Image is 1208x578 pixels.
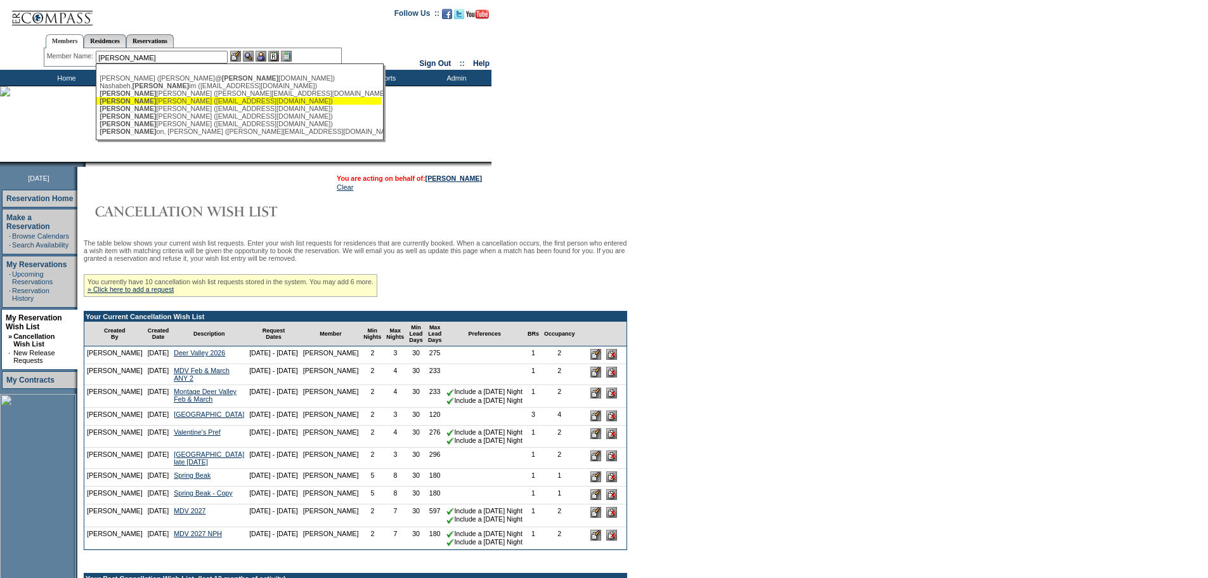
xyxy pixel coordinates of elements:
[525,469,542,487] td: 1
[81,162,86,167] img: promoShadowLeftCorner.gif
[446,429,454,437] img: chkSmaller.gif
[12,287,49,302] a: Reservation History
[442,13,452,20] a: Become our fan on Facebook
[406,487,425,504] td: 30
[361,487,384,504] td: 5
[394,8,439,23] td: Follow Us ::
[460,59,465,68] span: ::
[8,332,12,340] b: »
[100,105,379,112] div: [PERSON_NAME] ([EMAIL_ADDRESS][DOMAIN_NAME])
[590,388,601,398] input: Edit this Request
[174,428,221,436] a: Valentine's Pref
[525,408,542,426] td: 3
[301,364,361,385] td: [PERSON_NAME]
[281,51,292,62] img: b_calculator.gif
[590,428,601,439] input: Edit this Request
[606,530,617,541] input: Delete this Request
[174,530,222,537] a: MDV 2027 NPH
[249,367,298,374] nobr: [DATE] - [DATE]
[525,527,542,549] td: 1
[145,469,172,487] td: [DATE]
[542,469,578,487] td: 1
[6,260,67,269] a: My Reservations
[425,322,445,346] td: Max Lead Days
[6,213,50,231] a: Make a Reservation
[590,507,601,518] input: Edit this Request
[446,530,523,537] nobr: Include a [DATE] Night
[84,504,145,527] td: [PERSON_NAME]
[406,322,425,346] td: Min Lead Days
[590,367,601,378] input: Edit this Request
[446,389,454,397] img: chkSmaller.gif
[100,120,156,128] span: [PERSON_NAME]
[100,112,379,120] div: [PERSON_NAME] ([EMAIL_ADDRESS][DOMAIN_NAME])
[301,527,361,549] td: [PERSON_NAME]
[256,51,266,62] img: Impersonate
[100,74,379,82] div: [PERSON_NAME] ([PERSON_NAME]@ [DOMAIN_NAME])
[249,388,298,395] nobr: [DATE] - [DATE]
[361,469,384,487] td: 5
[145,322,172,346] td: Created Date
[145,448,172,469] td: [DATE]
[446,437,454,445] img: chkSmaller.gif
[145,504,172,527] td: [DATE]
[249,428,298,436] nobr: [DATE] - [DATE]
[606,489,617,500] input: Delete this Request
[301,408,361,426] td: [PERSON_NAME]
[406,448,425,469] td: 30
[337,174,482,182] span: You are acting on behalf of:
[301,322,361,346] td: Member
[100,97,156,105] span: [PERSON_NAME]
[84,322,145,346] td: Created By
[12,232,69,240] a: Browse Calendars
[100,128,379,135] div: on, [PERSON_NAME] ([PERSON_NAME][EMAIL_ADDRESS][DOMAIN_NAME])
[590,530,601,541] input: Edit this Request
[466,13,489,20] a: Subscribe to our YouTube Channel
[425,408,445,426] td: 120
[542,448,578,469] td: 2
[425,504,445,527] td: 597
[28,174,49,182] span: [DATE]
[606,428,617,439] input: Delete this Request
[145,364,172,385] td: [DATE]
[6,313,62,331] a: My Reservation Wish List
[446,539,454,546] img: chkSmaller.gif
[174,507,205,515] a: MDV 2027
[174,450,244,466] a: [GEOGRAPHIC_DATA] late [DATE]
[606,349,617,360] input: Delete this Request
[361,448,384,469] td: 2
[446,515,523,523] nobr: Include a [DATE] Night
[542,426,578,448] td: 2
[361,504,384,527] td: 2
[542,408,578,426] td: 4
[446,428,523,436] nobr: Include a [DATE] Night
[525,504,542,527] td: 1
[525,487,542,504] td: 1
[446,508,454,515] img: chkSmaller.gif
[384,504,406,527] td: 7
[384,408,406,426] td: 3
[446,397,523,404] nobr: Include a [DATE] Night
[361,322,384,346] td: Min Nights
[12,270,53,286] a: Upcoming Reservations
[446,507,523,515] nobr: Include a [DATE] Night
[243,51,254,62] img: View
[84,346,145,364] td: [PERSON_NAME]
[525,385,542,407] td: 1
[384,322,406,346] td: Max Nights
[542,527,578,549] td: 2
[446,437,523,444] nobr: Include a [DATE] Night
[230,51,241,62] img: b_edit.gif
[384,487,406,504] td: 8
[84,385,145,407] td: [PERSON_NAME]
[145,385,172,407] td: [DATE]
[384,448,406,469] td: 3
[384,527,406,549] td: 7
[542,322,578,346] td: Occupancy
[249,349,298,357] nobr: [DATE] - [DATE]
[100,82,379,89] div: Nashabeh, im ([EMAIL_ADDRESS][DOMAIN_NAME])
[6,194,73,203] a: Reservation Home
[425,487,445,504] td: 180
[174,367,230,382] a: MDV Feb & March ANY 2
[100,89,379,97] div: [PERSON_NAME] ([PERSON_NAME][EMAIL_ADDRESS][DOMAIN_NAME])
